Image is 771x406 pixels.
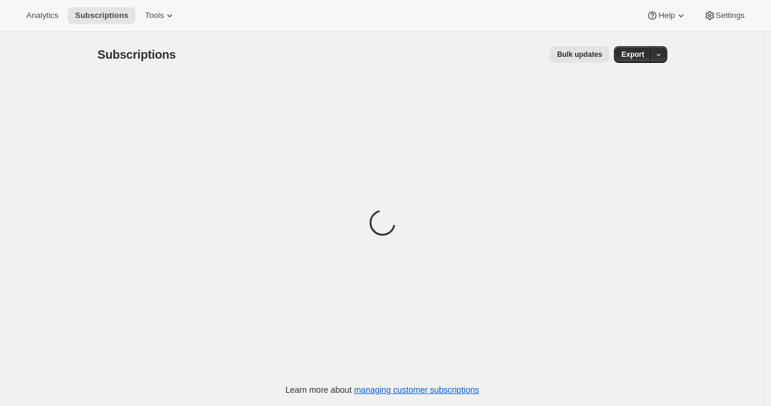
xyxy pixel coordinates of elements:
[614,46,651,63] button: Export
[697,7,752,24] button: Settings
[557,50,602,59] span: Bulk updates
[285,384,479,396] p: Learn more about
[145,11,164,20] span: Tools
[354,385,479,395] a: managing customer subscriptions
[639,7,694,24] button: Help
[138,7,183,24] button: Tools
[19,7,65,24] button: Analytics
[98,48,176,61] span: Subscriptions
[75,11,128,20] span: Subscriptions
[621,50,644,59] span: Export
[550,46,609,63] button: Bulk updates
[68,7,135,24] button: Subscriptions
[716,11,745,20] span: Settings
[658,11,674,20] span: Help
[26,11,58,20] span: Analytics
